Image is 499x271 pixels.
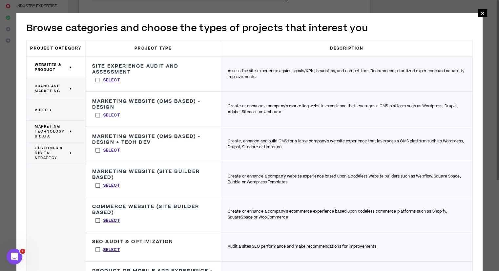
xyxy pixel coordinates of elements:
[86,40,221,56] h3: Project Type
[228,209,466,220] p: Create or enhance a company's ecommerce experience based upon codeless commerce platforms such as...
[92,239,173,245] h3: SEO Audit & Optimization
[92,169,214,180] h3: Marketing Website (Site Builder Based)
[103,148,120,154] p: Select
[228,103,466,115] p: Create or enhance a company's marketing website experience that leverages a CMS platform such as ...
[103,218,120,224] p: Select
[481,9,485,17] span: ×
[103,77,120,83] p: Select
[92,98,214,110] h3: Marketing Website (CMS Based) - Design
[26,21,473,35] h2: Browse categories and choose the types of projects that interest you
[92,63,214,75] h3: Site Experience Audit and Assessment
[92,204,214,216] h3: Commerce Website (Site Builder Based)
[103,247,120,253] p: Select
[27,40,86,56] h3: Project Category
[228,174,466,185] p: Create or enhance a compan'y website experience based upon a codeless Website builders such as We...
[7,249,22,264] iframe: Intercom live chat
[103,183,120,189] p: Select
[228,244,377,250] p: Audit a sites SEO performance and make recommendations for improvements
[35,108,48,113] span: Video
[103,113,120,118] p: Select
[35,62,68,72] span: Websites & Product
[92,134,214,145] h3: Marketing Website (CMS Based) - Design + Tech Dev
[35,124,68,139] span: Marketing Technology & Data
[20,249,25,254] span: 1
[35,84,68,94] span: Brand and Marketing
[221,40,472,56] h3: Description
[35,146,68,160] span: Customer & Digital Strategy
[228,68,466,80] p: Assess the site experience against goals/KPIs, heuristics, and competitors. Recommend prioritized...
[228,138,466,150] p: Create, enhance and build CMS for a large company's website experience that leverages a CMS platf...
